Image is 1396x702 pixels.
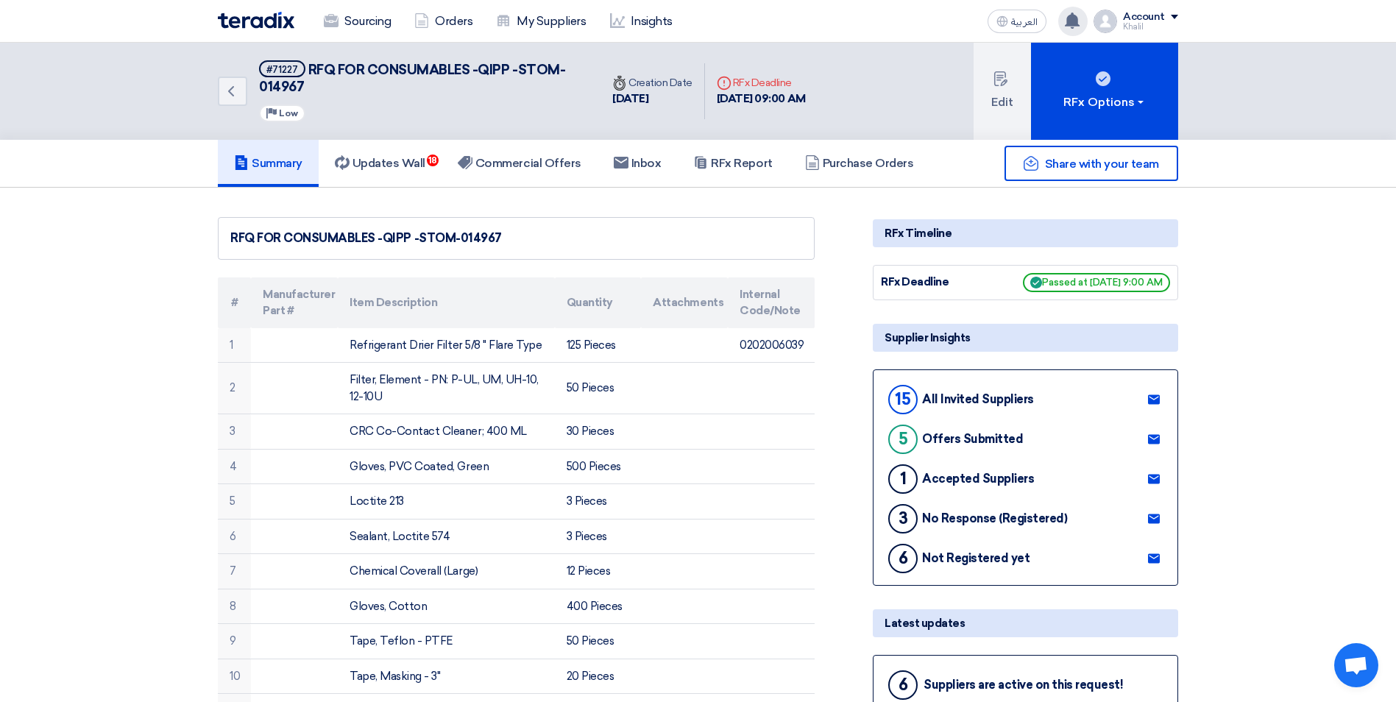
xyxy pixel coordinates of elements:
td: Chemical Coverall (Large) [338,554,554,589]
div: 15 [888,385,918,414]
td: CRC Co-Contact Cleaner; 400 ML [338,414,554,450]
h5: Inbox [614,156,662,171]
div: Not Registered yet [922,551,1030,565]
img: profile_test.png [1094,10,1117,33]
th: Manufacturer Part # [251,277,338,328]
td: Filter, Element - PN: P-UL, UM, UH-10, 12-10U [338,363,554,414]
h5: RFQ FOR CONSUMABLES -QIPP -STOM-014967 [259,60,583,96]
span: Share with your team [1045,157,1159,171]
button: العربية [988,10,1046,33]
div: Khalil [1123,23,1178,31]
td: 50 Pieces [555,363,642,414]
th: Item Description [338,277,554,328]
div: RFQ FOR CONSUMABLES -QIPP -STOM-014967 [230,230,802,247]
span: RFQ FOR CONSUMABLES -QIPP -STOM-014967 [259,62,565,95]
td: 50 Pieces [555,624,642,659]
td: 7 [218,554,251,589]
a: Sourcing [312,5,403,38]
span: العربية [1011,17,1038,27]
a: Commercial Offers [442,140,598,187]
div: Account [1123,11,1165,24]
div: #71227 [266,65,298,74]
div: 5 [888,425,918,454]
td: 6 [218,519,251,554]
div: 3 [888,504,918,533]
div: All Invited Suppliers [922,392,1034,406]
td: Sealant, Loctite 574 [338,519,554,554]
h5: Updates Wall [335,156,425,171]
div: RFx Options [1063,93,1147,111]
a: Summary [218,140,319,187]
div: Latest updates [873,609,1178,637]
th: # [218,277,251,328]
div: RFx Deadline [717,75,806,91]
div: 1 [888,464,918,494]
a: Inbox [598,140,678,187]
td: 9 [218,624,251,659]
th: Attachments [641,277,728,328]
div: Accepted Suppliers [922,472,1034,486]
a: My Suppliers [484,5,598,38]
div: 6 [888,670,918,700]
div: Open chat [1334,643,1378,687]
td: 4 [218,449,251,484]
th: Quantity [555,277,642,328]
td: 125 Pieces [555,328,642,363]
a: Purchase Orders [789,140,930,187]
td: Tape, Teflon - PTFE [338,624,554,659]
td: 5 [218,484,251,520]
h5: Commercial Offers [458,156,581,171]
td: Loctite 213 [338,484,554,520]
td: Tape, Masking - 3'' [338,659,554,694]
td: Gloves, PVC Coated, Green [338,449,554,484]
td: 1 [218,328,251,363]
td: 30 Pieces [555,414,642,450]
div: No Response (Registered) [922,511,1067,525]
span: Low [279,108,298,118]
td: Gloves, Cotton [338,589,554,624]
img: Teradix logo [218,12,294,29]
button: Edit [974,43,1031,140]
td: 3 [218,414,251,450]
h5: Purchase Orders [805,156,914,171]
div: [DATE] 09:00 AM [717,91,806,107]
a: RFx Report [677,140,788,187]
td: 500 Pieces [555,449,642,484]
td: 2 [218,363,251,414]
div: Offers Submitted [922,432,1023,446]
a: Insights [598,5,684,38]
td: 3 Pieces [555,484,642,520]
button: RFx Options [1031,43,1178,140]
td: 20 Pieces [555,659,642,694]
td: 12 Pieces [555,554,642,589]
div: Creation Date [612,75,692,91]
a: Orders [403,5,484,38]
div: 6 [888,544,918,573]
div: RFx Deadline [881,274,991,291]
a: Updates Wall18 [319,140,442,187]
td: 3 Pieces [555,519,642,554]
h5: RFx Report [693,156,772,171]
h5: Summary [234,156,302,171]
td: 0202006039 [728,328,815,363]
td: 8 [218,589,251,624]
td: 400 Pieces [555,589,642,624]
div: Suppliers are active on this request! [924,678,1123,692]
div: RFx Timeline [873,219,1178,247]
td: Refrigerant Drier Filter 5/8 " Flare Type [338,328,554,363]
th: Internal Code/Note [728,277,815,328]
span: Passed at [DATE] 9:00 AM [1023,273,1170,292]
td: 10 [218,659,251,694]
div: Supplier Insights [873,324,1178,352]
span: 18 [427,155,439,166]
div: [DATE] [612,91,692,107]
